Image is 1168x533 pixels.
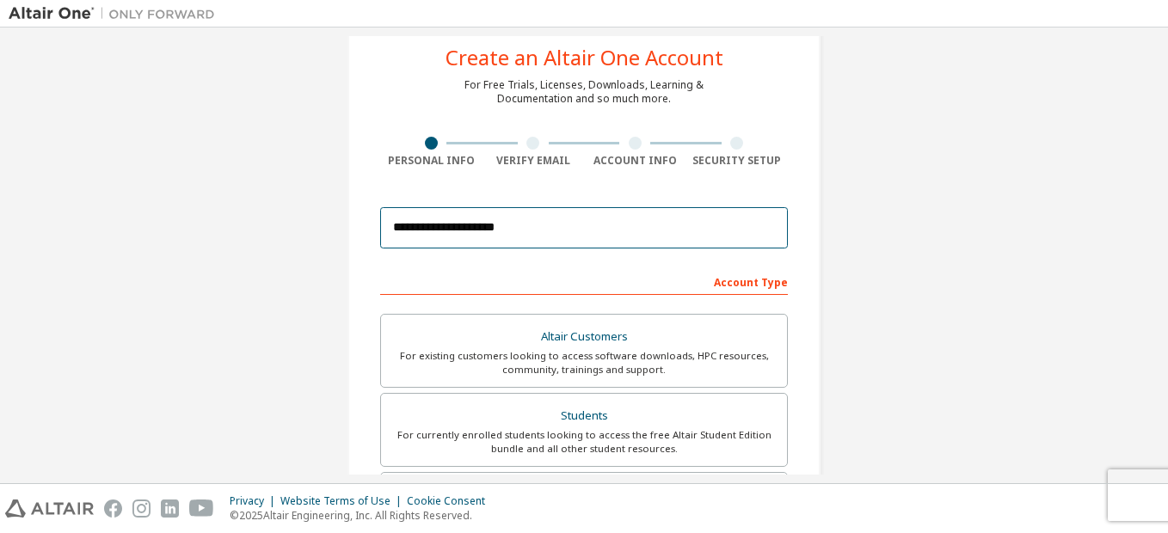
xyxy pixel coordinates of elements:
div: For currently enrolled students looking to access the free Altair Student Edition bundle and all ... [391,428,777,456]
div: Security Setup [686,154,789,168]
div: Create an Altair One Account [446,47,723,68]
div: Privacy [230,494,280,508]
img: instagram.svg [132,499,151,518]
div: Account Info [584,154,686,168]
div: Personal Info [380,154,483,168]
img: facebook.svg [104,499,122,518]
div: For existing customers looking to access software downloads, HPC resources, community, trainings ... [391,349,777,377]
div: Cookie Consent [407,494,495,508]
div: Altair Customers [391,325,777,349]
div: Account Type [380,267,788,295]
div: Verify Email [483,154,585,168]
div: Website Terms of Use [280,494,407,508]
img: altair_logo.svg [5,499,94,518]
img: linkedin.svg [161,499,179,518]
p: © 2025 Altair Engineering, Inc. All Rights Reserved. [230,508,495,523]
img: Altair One [9,5,224,22]
img: youtube.svg [189,499,214,518]
div: For Free Trials, Licenses, Downloads, Learning & Documentation and so much more. [464,78,704,106]
div: Students [391,404,777,428]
